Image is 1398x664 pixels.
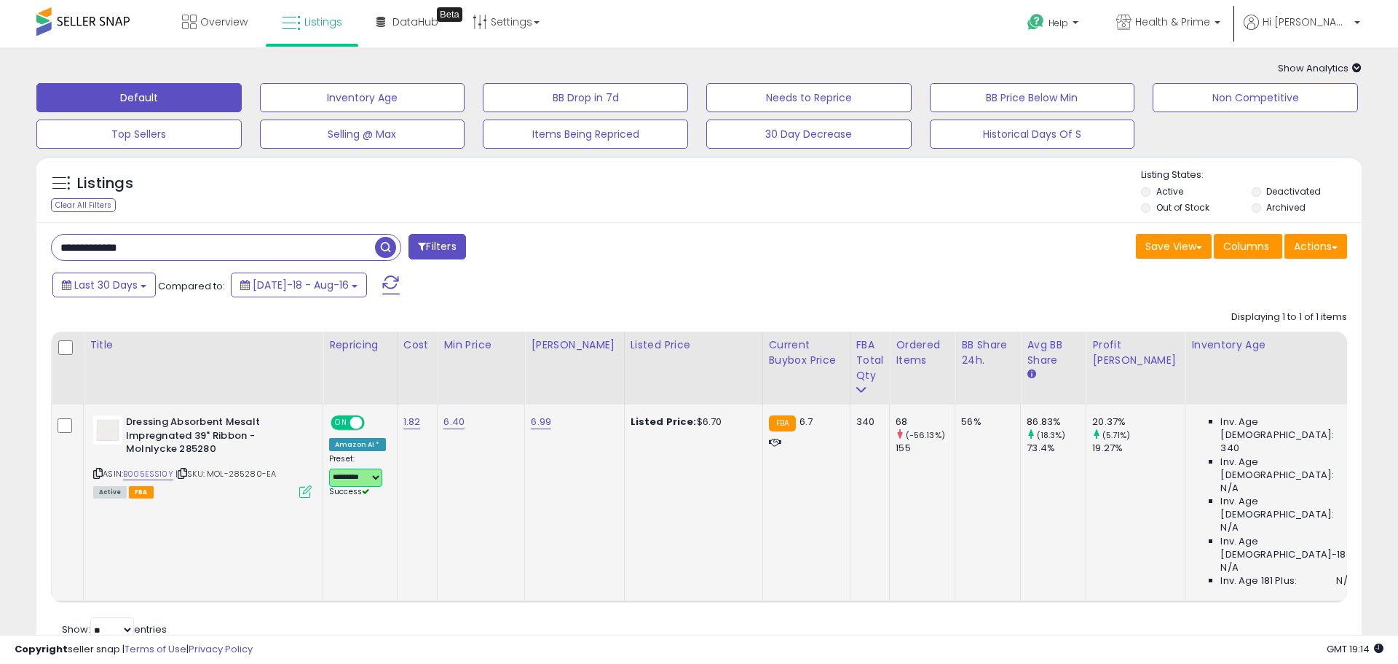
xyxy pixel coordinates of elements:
span: N/A [1336,574,1354,587]
label: Archived [1266,201,1306,214]
div: Displaying 1 to 1 of 1 items [1231,310,1347,324]
label: Deactivated [1266,185,1321,198]
span: Inv. Age [DEMOGRAPHIC_DATA]: [1220,495,1354,521]
small: FBA [769,415,796,431]
span: N/A [1220,521,1238,534]
b: Listed Price: [631,415,697,429]
a: Hi [PERSON_NAME] [1244,15,1360,47]
small: Avg BB Share. [1027,368,1035,381]
div: Ordered Items [896,337,949,368]
span: N/A [1220,482,1238,495]
div: 19.27% [1092,442,1185,455]
span: Inv. Age 181 Plus: [1220,574,1297,587]
div: 68 [896,415,955,429]
div: BB Share 24h. [961,337,1014,368]
button: Last 30 Days [52,273,156,297]
label: Active [1156,185,1183,198]
div: $6.70 [631,415,751,429]
img: 21sZN0L+mbL._SL40_.jpg [93,415,122,445]
small: (5.71%) [1102,429,1131,441]
span: N/A [1220,561,1238,574]
span: Health & Prime [1135,15,1210,29]
div: Profit [PERSON_NAME] [1092,337,1179,368]
strong: Copyright [15,642,68,656]
button: Non Competitive [1153,83,1358,112]
button: Top Sellers [36,120,242,149]
button: 30 Day Decrease [706,120,912,149]
small: (18.3%) [1037,429,1066,441]
div: 73.4% [1027,442,1086,455]
span: [DATE]-18 - Aug-16 [253,278,349,292]
button: Actions [1284,234,1347,259]
div: Inventory Age [1191,337,1359,353]
button: [DATE]-18 - Aug-16 [231,273,367,297]
span: OFF [363,417,386,429]
div: Preset: [329,454,386,497]
div: Listed Price [631,337,757,353]
button: BB Price Below Min [930,83,1135,112]
div: Tooltip anchor [437,7,462,22]
span: Overview [200,15,248,29]
p: Listing States: [1141,168,1361,182]
div: Current Buybox Price [769,337,844,368]
a: Privacy Policy [189,642,253,656]
div: Clear All Filters [51,198,116,212]
button: Selling @ Max [260,120,465,149]
button: Save View [1136,234,1212,259]
span: Compared to: [158,279,225,293]
div: Title [90,337,317,353]
h5: Listings [77,173,133,194]
span: Show Analytics [1278,61,1362,75]
span: DataHub [392,15,438,29]
label: Out of Stock [1156,201,1209,214]
a: Help [1016,2,1093,47]
span: 2025-09-16 19:14 GMT [1327,642,1383,656]
div: 20.37% [1092,415,1185,429]
div: [PERSON_NAME] [531,337,617,353]
button: Columns [1214,234,1282,259]
div: 340 [856,415,879,429]
span: 340 [1220,442,1239,455]
button: Default [36,83,242,112]
span: Listings [304,15,342,29]
span: All listings currently available for purchase on Amazon [93,486,127,499]
div: 155 [896,442,955,455]
b: Dressing Absorbent Mesalt Impregnated 39" Ribbon - Molnlycke 285280 [126,415,303,460]
button: Inventory Age [260,83,465,112]
div: 86.83% [1027,415,1086,429]
span: Success [329,486,369,497]
div: Avg BB Share [1027,337,1080,368]
span: Inv. Age [DEMOGRAPHIC_DATA]: [1220,415,1354,442]
div: Repricing [329,337,391,353]
span: Columns [1223,239,1269,254]
i: Get Help [1027,13,1045,31]
span: 6.7 [799,415,813,429]
span: Show: entries [62,622,167,636]
a: 6.40 [443,415,465,429]
button: Historical Days Of S [930,120,1135,149]
span: FBA [129,486,154,499]
div: Min Price [443,337,518,353]
small: (-56.13%) [906,429,945,441]
div: 56% [961,415,1009,429]
span: Hi [PERSON_NAME] [1263,15,1350,29]
span: ON [332,417,350,429]
button: Filters [408,234,465,259]
button: Items Being Repriced [483,120,688,149]
div: Amazon AI * [329,438,386,451]
span: | SKU: MOL-285280-EA [175,468,276,480]
span: Last 30 Days [74,278,138,292]
button: Needs to Reprice [706,83,912,112]
span: Inv. Age [DEMOGRAPHIC_DATA]: [1220,456,1354,482]
div: seller snap | | [15,643,253,657]
div: FBA Total Qty [856,337,884,383]
a: 6.99 [531,415,551,429]
div: ASIN: [93,415,312,496]
a: 1.82 [403,415,421,429]
span: Help [1048,17,1068,29]
a: B005ESS10Y [123,468,173,480]
a: Terms of Use [125,642,186,656]
span: Inv. Age [DEMOGRAPHIC_DATA]-180: [1220,535,1354,561]
div: Cost [403,337,432,353]
button: BB Drop in 7d [483,83,688,112]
